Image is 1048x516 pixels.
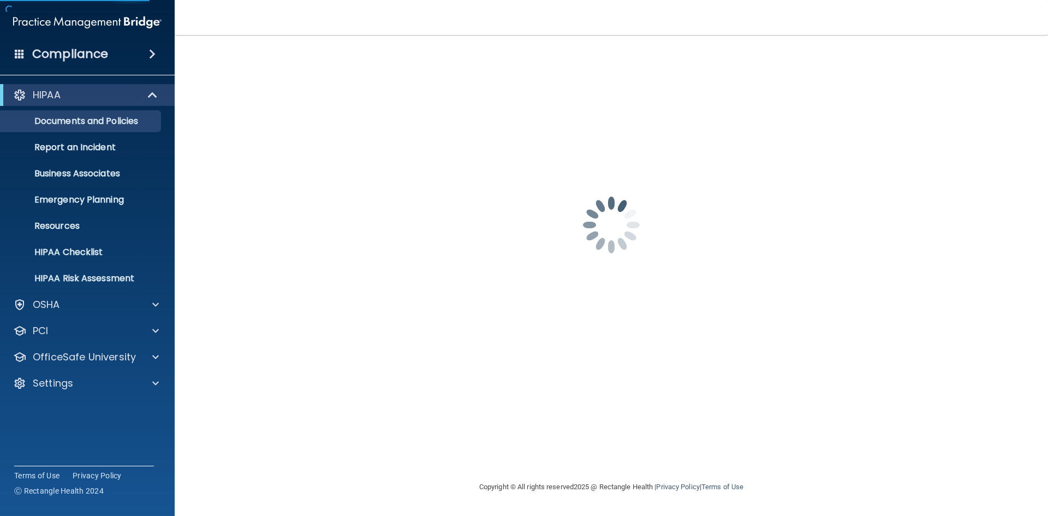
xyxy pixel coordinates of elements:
[7,194,156,205] p: Emergency Planning
[33,88,61,102] p: HIPAA
[13,88,158,102] a: HIPAA
[32,46,108,62] h4: Compliance
[33,324,48,337] p: PCI
[33,351,136,364] p: OfficeSafe University
[557,170,666,280] img: spinner.e123f6fc.gif
[7,142,156,153] p: Report an Incident
[701,483,743,491] a: Terms of Use
[7,116,156,127] p: Documents and Policies
[13,377,159,390] a: Settings
[7,273,156,284] p: HIPAA Risk Assessment
[13,351,159,364] a: OfficeSafe University
[13,324,159,337] a: PCI
[14,485,104,496] span: Ⓒ Rectangle Health 2024
[33,377,73,390] p: Settings
[13,11,162,33] img: PMB logo
[13,298,159,311] a: OSHA
[412,470,811,505] div: Copyright © All rights reserved 2025 @ Rectangle Health | |
[73,470,122,481] a: Privacy Policy
[33,298,60,311] p: OSHA
[7,221,156,232] p: Resources
[7,247,156,258] p: HIPAA Checklist
[7,168,156,179] p: Business Associates
[14,470,59,481] a: Terms of Use
[656,483,699,491] a: Privacy Policy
